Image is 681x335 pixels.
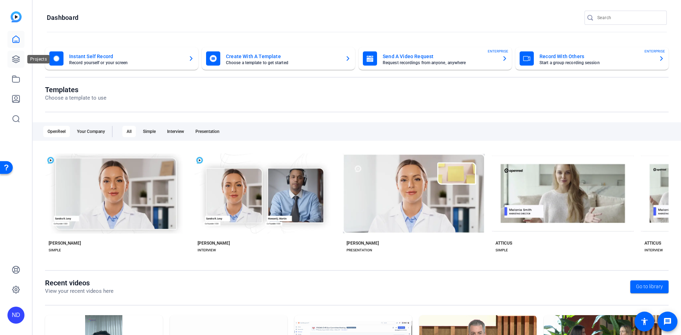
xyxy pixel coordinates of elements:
div: Simple [139,126,160,137]
mat-icon: message [663,317,672,326]
div: Interview [163,126,188,137]
h1: Dashboard [47,13,78,22]
mat-card-title: Send A Video Request [383,52,496,61]
h1: Recent videos [45,279,113,287]
mat-card-subtitle: Record yourself or your screen [69,61,183,65]
div: SIMPLE [49,247,61,253]
button: Send A Video RequestRequest recordings from anyone, anywhereENTERPRISE [359,47,512,70]
div: ATTICUS [495,240,512,246]
div: [PERSON_NAME] [347,240,379,246]
img: blue-gradient.svg [11,11,22,22]
div: PRESENTATION [347,247,372,253]
a: Go to library [630,280,669,293]
p: View your recent videos here [45,287,113,295]
button: Instant Self RecordRecord yourself or your screen [45,47,198,70]
div: ATTICUS [644,240,661,246]
mat-card-subtitle: Request recordings from anyone, anywhere [383,61,496,65]
input: Search [597,13,661,22]
div: OpenReel [43,126,70,137]
div: SIMPLE [495,247,508,253]
mat-card-subtitle: Choose a template to get started [226,61,339,65]
div: ND [7,307,24,324]
mat-card-subtitle: Start a group recording session [539,61,653,65]
div: INTERVIEW [198,247,216,253]
div: INTERVIEW [644,247,663,253]
p: Choose a template to use [45,94,106,102]
span: ENTERPRISE [488,49,508,54]
button: Record With OthersStart a group recording sessionENTERPRISE [515,47,669,70]
div: All [122,126,136,137]
mat-card-title: Instant Self Record [69,52,183,61]
mat-card-title: Create With A Template [226,52,339,61]
span: ENTERPRISE [644,49,665,54]
div: [PERSON_NAME] [198,240,230,246]
div: Projects [27,55,50,63]
mat-card-title: Record With Others [539,52,653,61]
div: [PERSON_NAME] [49,240,81,246]
mat-icon: accessibility [640,317,649,326]
button: Create With A TemplateChoose a template to get started [202,47,355,70]
div: Presentation [191,126,224,137]
span: Go to library [636,283,663,290]
div: Your Company [73,126,109,137]
h1: Templates [45,85,106,94]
